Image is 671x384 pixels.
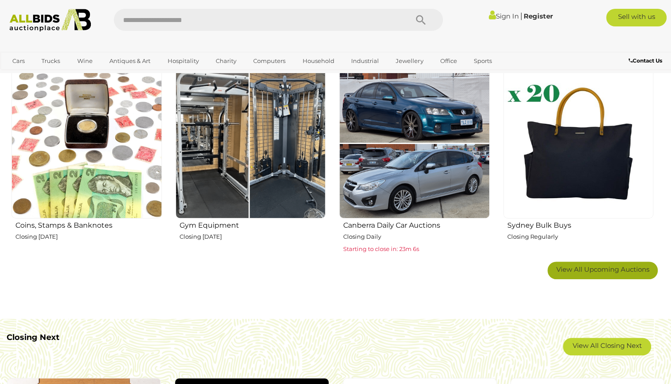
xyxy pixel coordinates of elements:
img: Sydney Bulk Buys [503,68,654,218]
a: Industrial [345,54,385,68]
a: [GEOGRAPHIC_DATA] [7,68,81,83]
a: Hospitality [162,54,205,68]
a: Household [297,54,340,68]
a: View All Closing Next [563,338,651,355]
a: Coins, Stamps & Banknotes Closing [DATE] [11,68,162,255]
img: Allbids.com.au [5,9,96,32]
a: Contact Us [629,56,664,66]
a: Computers [247,54,291,68]
b: Closing Next [7,332,60,342]
a: Jewellery [390,54,429,68]
p: Closing [DATE] [180,232,326,242]
a: Sports [468,54,498,68]
a: Charity [210,54,242,68]
p: Closing Regularly [507,232,654,242]
button: Search [399,9,443,31]
a: Antiques & Art [104,54,156,68]
a: Register [523,12,552,20]
a: Gym Equipment Closing [DATE] [175,68,326,255]
a: Canberra Daily Car Auctions Closing Daily Starting to close in: 23m 6s [339,68,490,255]
h2: Canberra Daily Car Auctions [343,219,490,229]
a: Wine [71,54,98,68]
a: Trucks [36,54,66,68]
a: Sell with us [606,9,667,26]
b: Contact Us [629,57,662,64]
p: Closing Daily [343,232,490,242]
span: View All Upcoming Auctions [556,265,649,273]
span: Starting to close in: 23m 6s [343,245,419,252]
p: Closing [DATE] [15,232,162,242]
a: View All Upcoming Auctions [547,262,658,279]
a: Cars [7,54,30,68]
span: | [520,11,522,21]
h2: Coins, Stamps & Banknotes [15,219,162,229]
img: Coins, Stamps & Banknotes [11,68,162,218]
a: Sydney Bulk Buys Closing Regularly [503,68,654,255]
h2: Sydney Bulk Buys [507,219,654,229]
a: Office [435,54,463,68]
img: Canberra Daily Car Auctions [339,68,490,218]
img: Gym Equipment [176,68,326,218]
h2: Gym Equipment [180,219,326,229]
a: Sign In [488,12,518,20]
